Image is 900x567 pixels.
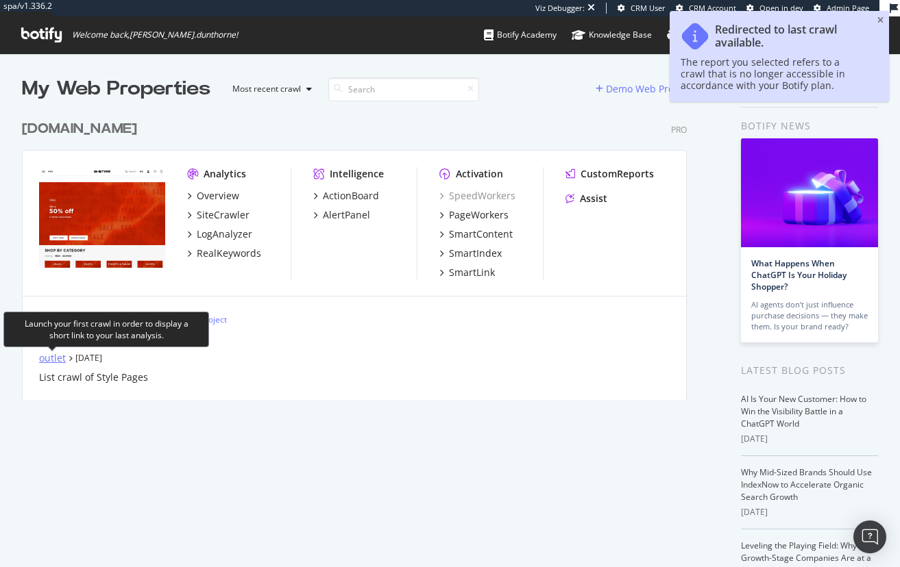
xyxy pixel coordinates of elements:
[535,3,585,14] div: Viz Debugger:
[606,82,698,96] div: Demo Web Property
[759,3,803,13] span: Open in dev
[751,257,847,292] a: What Happens When ChatGPT Is Your Holiday Shopper?
[618,3,666,14] a: CRM User
[328,77,479,101] input: Search
[581,167,654,181] div: CustomReports
[39,370,148,384] a: List crawl of Style Pages
[187,247,261,260] a: RealKeywords
[741,466,872,503] a: Why Mid-Sized Brands Should Use IndexNow to Accelerate Organic Search Growth
[751,299,868,332] div: AI agents don’t just influence purchase decisions — they make them. Is your brand ready?
[484,16,557,53] a: Botify Academy
[439,266,495,279] a: SmartLink
[197,189,239,203] div: Overview
[572,16,652,53] a: Knowledge Base
[323,208,370,222] div: AlertPanel
[197,247,261,260] div: RealKeywords
[681,56,864,91] div: The report you selected refers to a crawl that is no longer accessible in accordance with your Bo...
[853,520,886,553] div: Open Intercom Messenger
[39,167,165,268] img: www.g-star.com
[676,3,736,14] a: CRM Account
[22,103,698,400] div: grid
[667,28,738,42] div: Organizations
[715,23,864,49] div: Redirected to last crawl available.
[741,138,878,247] img: What Happens When ChatGPT Is Your Holiday Shopper?
[456,167,503,181] div: Activation
[439,189,515,203] a: SpeedWorkers
[204,167,246,181] div: Analytics
[449,266,495,279] div: SmartLink
[741,433,878,445] div: [DATE]
[572,28,652,42] div: Knowledge Base
[330,167,384,181] div: Intelligence
[746,3,803,14] a: Open in dev
[814,3,869,14] a: Admin Page
[484,28,557,42] div: Botify Academy
[449,247,502,260] div: SmartIndex
[22,75,210,103] div: My Web Properties
[187,208,250,222] a: SiteCrawler
[596,78,701,100] button: Demo Web Property
[596,83,701,94] a: Demo Web Property
[741,118,878,134] div: Botify news
[449,227,513,241] div: SmartContent
[827,3,869,13] span: Admin Page
[197,208,250,222] div: SiteCrawler
[22,119,143,139] a: [DOMAIN_NAME]
[187,227,252,241] a: LogAnalyzer
[39,351,66,365] a: outlet
[75,352,102,364] a: [DATE]
[197,227,252,241] div: LogAnalyzer
[741,363,878,378] div: Latest Blog Posts
[22,119,137,139] div: [DOMAIN_NAME]
[323,189,379,203] div: ActionBoard
[439,208,509,222] a: PageWorkers
[671,124,687,136] div: Pro
[741,506,878,518] div: [DATE]
[221,78,317,100] button: Most recent crawl
[15,318,197,341] div: Launch your first crawl in order to display a short link to your last analysis.
[689,3,736,13] span: CRM Account
[439,227,513,241] a: SmartContent
[232,85,301,93] div: Most recent crawl
[439,247,502,260] a: SmartIndex
[313,189,379,203] a: ActionBoard
[877,16,884,25] div: close toast
[580,192,607,205] div: Assist
[631,3,666,13] span: CRM User
[565,167,654,181] a: CustomReports
[187,189,239,203] a: Overview
[313,208,370,222] a: AlertPanel
[72,29,238,40] span: Welcome back, [PERSON_NAME].dunthorne !
[667,16,738,53] a: Organizations
[449,208,509,222] div: PageWorkers
[741,393,866,429] a: AI Is Your New Customer: How to Win the Visibility Battle in a ChatGPT World
[565,192,607,205] a: Assist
